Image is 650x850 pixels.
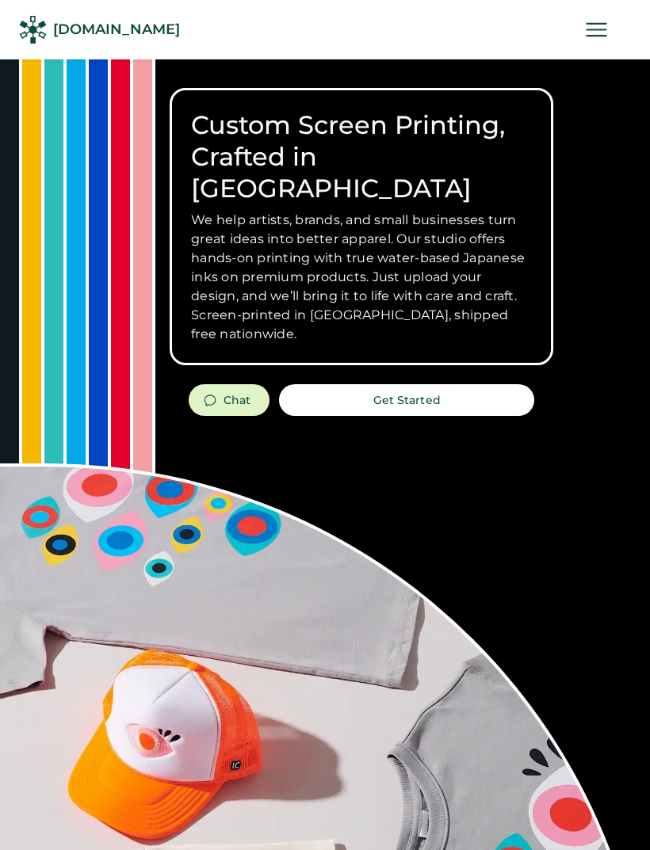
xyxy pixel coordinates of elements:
[189,384,270,416] button: Chat
[19,16,47,44] img: Rendered Logo - Screens
[191,211,532,344] h3: We help artists, brands, and small businesses turn great ideas into better apparel. Our studio of...
[279,384,534,416] button: Get Started
[53,20,180,40] div: [DOMAIN_NAME]
[191,109,532,204] h1: Custom Screen Printing, Crafted in [GEOGRAPHIC_DATA]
